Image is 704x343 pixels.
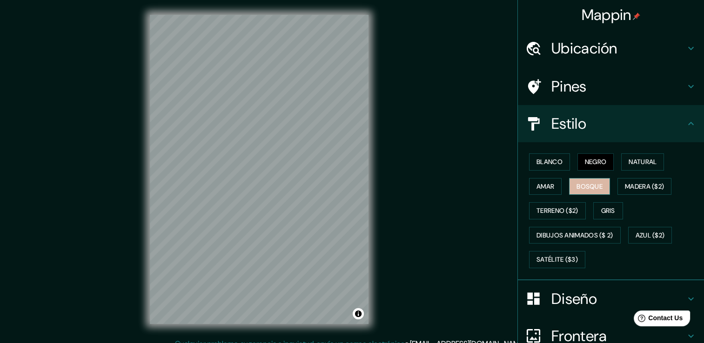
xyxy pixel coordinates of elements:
div: Ubicación [518,30,704,67]
button: Negro [577,153,614,171]
font: Blanco [536,156,563,168]
div: Pines [518,68,704,105]
h4: Estilo [551,114,685,133]
h4: Diseño [551,290,685,308]
button: Madera ($2) [617,178,671,195]
button: Terreno ($2) [529,202,586,219]
font: Azul ($2) [636,230,665,241]
button: Natural [621,153,664,171]
button: Azul ($2) [628,227,672,244]
iframe: Help widget launcher [621,307,694,333]
button: Dibujos animados ($ 2) [529,227,621,244]
font: Satélite ($3) [536,254,578,265]
div: Estilo [518,105,704,142]
button: Alternar atribución [353,308,364,319]
font: Mappin [582,5,631,25]
h4: Ubicación [551,39,685,58]
button: Blanco [529,153,570,171]
font: Bosque [577,181,603,192]
font: Natural [629,156,657,168]
font: Negro [585,156,607,168]
font: Gris [601,205,615,217]
font: Dibujos animados ($ 2) [536,230,613,241]
div: Diseño [518,280,704,317]
button: Satélite ($3) [529,251,585,268]
font: Madera ($2) [625,181,664,192]
font: Terreno ($2) [536,205,578,217]
button: Amar [529,178,562,195]
button: Bosque [569,178,610,195]
button: Gris [593,202,623,219]
font: Amar [536,181,554,192]
h4: Pines [551,77,685,96]
img: pin-icon.png [633,13,640,20]
canvas: Mapa [150,15,369,324]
